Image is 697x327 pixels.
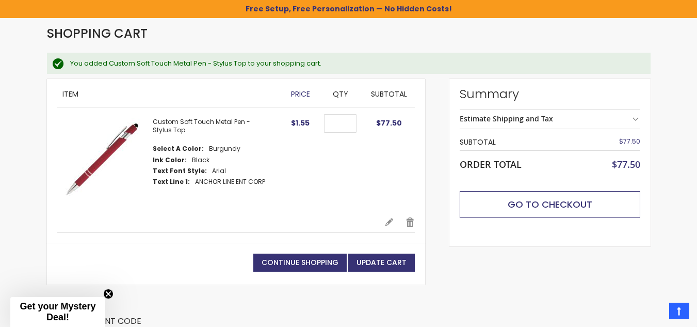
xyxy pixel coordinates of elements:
div: Get your Mystery Deal!Close teaser [10,297,105,327]
dt: Select A Color [153,145,204,153]
span: Continue Shopping [262,257,338,268]
th: Subtotal [460,134,587,150]
dt: Text Font Style [153,167,207,175]
a: Top [669,303,689,319]
span: $1.55 [291,118,310,128]
span: Update Cart [356,257,407,268]
dd: Burgundy [209,145,240,153]
img: Custom Soft Touch Stylus Pen-Burgundy [57,118,142,203]
span: Price [291,89,310,99]
span: Get your Mystery Deal! [20,301,95,322]
button: Go to Checkout [460,191,640,218]
span: $77.50 [376,118,402,128]
strong: Order Total [460,157,522,170]
strong: Estimate Shipping and Tax [460,114,553,123]
span: Item [62,89,78,99]
span: Qty [333,89,348,99]
dd: Arial [212,167,226,175]
dd: ANCHOR LINE ENT CORP [195,178,265,186]
span: Subtotal [371,89,407,99]
button: Update Cart [348,254,415,272]
a: Custom Soft Touch Metal Pen - Stylus Top [153,117,250,134]
strong: Summary [460,86,640,102]
dt: Ink Color [153,156,187,164]
span: Go to Checkout [508,198,592,211]
dd: Black [192,156,209,164]
span: Shopping Cart [47,25,148,42]
span: $77.50 [619,137,640,146]
a: Custom Soft Touch Stylus Pen-Burgundy [57,118,153,207]
span: $77.50 [612,158,640,170]
button: Close teaser [103,289,114,299]
div: You added Custom Soft Touch Metal Pen - Stylus Top to your shopping cart. [70,59,640,68]
a: Continue Shopping [253,254,347,272]
dt: Text Line 1 [153,178,190,186]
